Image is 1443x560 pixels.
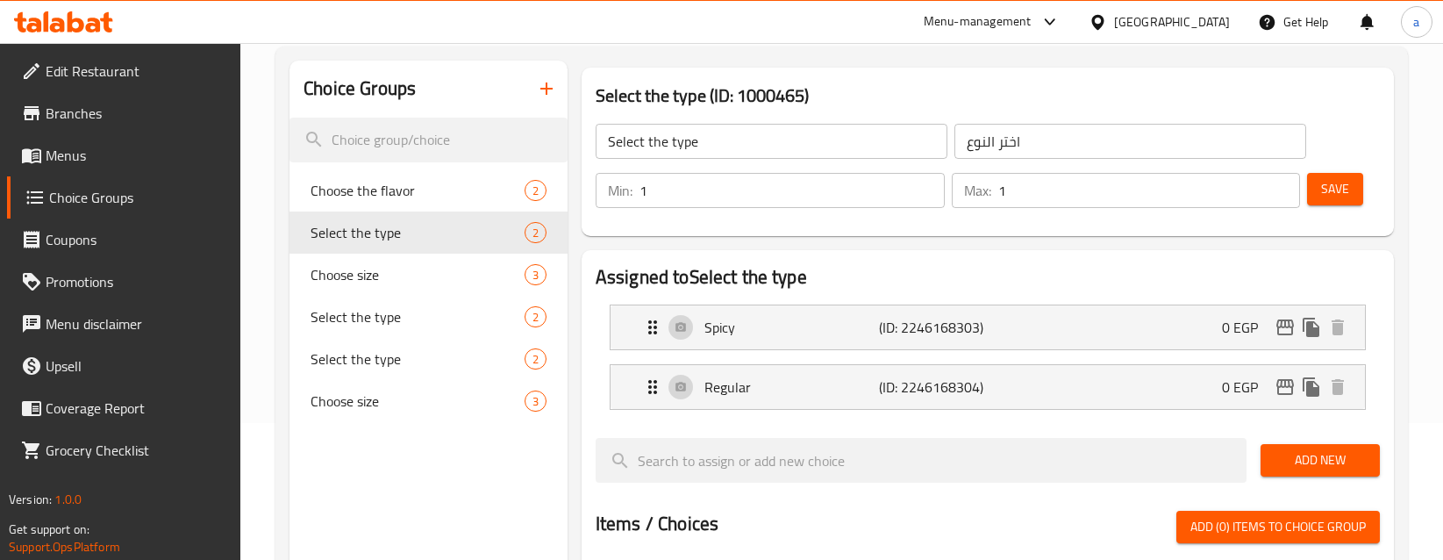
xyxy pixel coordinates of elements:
span: Choose size [311,264,525,285]
div: [GEOGRAPHIC_DATA] [1114,12,1230,32]
button: duplicate [1298,374,1325,400]
span: Upsell [46,355,227,377]
button: delete [1325,374,1351,400]
li: Expand [596,298,1380,357]
button: duplicate [1298,314,1325,341]
p: (ID: 2246168304) [879,377,996,398]
button: edit [1272,314,1298,341]
a: Choice Groups [7,176,241,219]
span: Version: [9,488,52,511]
p: 0 EGP [1222,377,1272,398]
a: Coverage Report [7,387,241,429]
span: Coupons [46,229,227,250]
a: Upsell [7,345,241,387]
span: 2 [525,225,546,241]
div: Select the type2 [289,296,568,338]
div: Choose size3 [289,254,568,296]
a: Branches [7,92,241,134]
h2: Choice Groups [304,75,416,102]
button: edit [1272,374,1298,400]
button: Add (0) items to choice group [1176,511,1380,543]
span: Branches [46,103,227,124]
div: Select the type2 [289,212,568,254]
span: Select the type [311,222,525,243]
span: Choose size [311,391,525,412]
span: Select the type [311,306,525,327]
div: Choices [525,222,546,243]
a: Grocery Checklist [7,429,241,471]
div: Choices [525,180,546,201]
span: Add (0) items to choice group [1190,516,1366,538]
h3: Select the type (ID: 1000465) [596,82,1380,110]
p: 0 EGP [1222,317,1272,338]
div: Choices [525,306,546,327]
a: Menus [7,134,241,176]
p: Regular [704,377,879,398]
div: Menu-management [924,11,1032,32]
span: Menus [46,145,227,166]
span: Menu disclaimer [46,313,227,334]
p: Min: [608,180,632,201]
div: Choose the flavor2 [289,169,568,212]
a: Menu disclaimer [7,303,241,345]
span: 2 [525,351,546,368]
div: Choose size3 [289,380,568,422]
a: Promotions [7,261,241,303]
span: Save [1321,178,1349,200]
div: Select the type2 [289,338,568,380]
span: Promotions [46,271,227,292]
span: 2 [525,183,546,199]
input: search [289,118,568,162]
span: 2 [525,309,546,326]
span: Grocery Checklist [46,440,227,461]
span: 3 [525,267,546,284]
span: Select the type [311,348,525,370]
span: Get support on: [9,518,89,541]
a: Coupons [7,219,241,261]
a: Edit Restaurant [7,50,241,92]
button: delete [1325,314,1351,341]
li: Expand [596,357,1380,417]
div: Expand [611,365,1365,409]
span: 3 [525,393,546,410]
span: Add New [1275,449,1366,471]
div: Choices [525,348,546,370]
p: Max: [964,180,991,201]
span: a [1413,12,1419,32]
span: Coverage Report [46,398,227,419]
div: Expand [611,305,1365,349]
h2: Items / Choices [596,511,718,537]
p: Spicy [704,317,879,338]
span: Choice Groups [49,187,227,208]
div: Choices [525,264,546,285]
button: Add New [1261,444,1380,477]
span: Edit Restaurant [46,61,227,82]
p: (ID: 2246168303) [879,317,996,338]
span: 1.0.0 [54,488,82,511]
h2: Assigned to Select the type [596,264,1380,291]
button: Save [1307,173,1363,205]
span: Choose the flavor [311,180,525,201]
input: search [596,438,1247,483]
a: Support.OpsPlatform [9,535,120,558]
